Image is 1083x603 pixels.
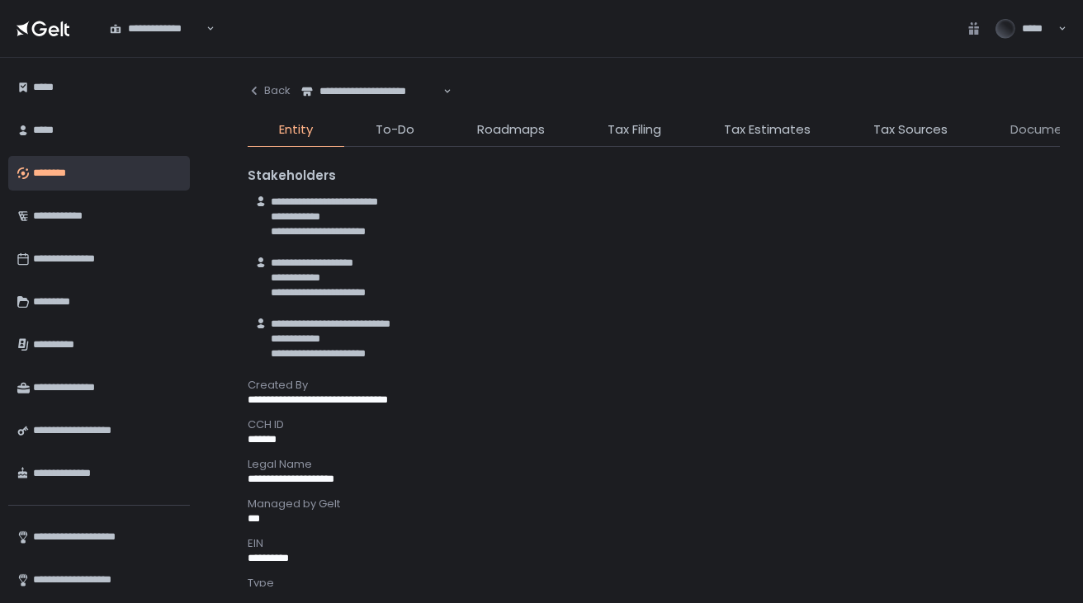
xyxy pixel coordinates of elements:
[248,536,1060,551] div: EIN
[248,378,1060,393] div: Created By
[1010,120,1082,139] span: Documents
[204,21,205,37] input: Search for option
[248,417,1060,432] div: CCH ID
[291,74,452,109] div: Search for option
[248,497,1060,511] div: Managed by Gelt
[477,120,545,139] span: Roadmaps
[376,120,414,139] span: To-Do
[279,120,313,139] span: Entity
[248,74,291,107] button: Back
[248,167,1060,186] div: Stakeholders
[873,120,948,139] span: Tax Sources
[99,12,215,46] div: Search for option
[608,120,661,139] span: Tax Filing
[248,576,1060,591] div: Type
[248,83,291,98] div: Back
[724,120,811,139] span: Tax Estimates
[441,83,442,100] input: Search for option
[248,457,1060,472] div: Legal Name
